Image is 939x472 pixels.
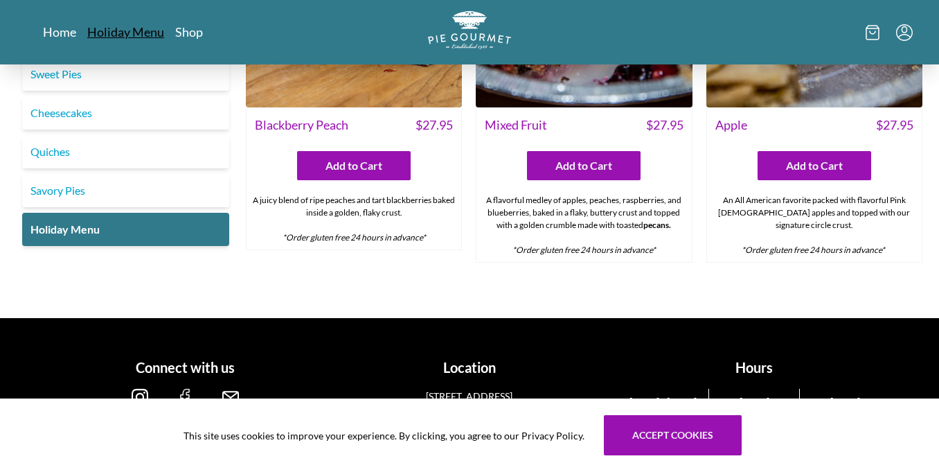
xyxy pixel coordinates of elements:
[22,96,229,130] a: Cheesecakes
[325,157,382,174] span: Add to Cart
[43,24,76,40] a: Home
[333,357,607,378] h1: Location
[555,157,612,174] span: Add to Cart
[175,24,203,40] a: Shop
[715,116,747,134] span: Apple
[132,389,148,405] img: instagram
[428,11,511,49] img: logo
[604,415,742,455] button: Accept cookies
[428,11,511,53] a: Logo
[22,174,229,207] a: Savory Pies
[876,116,913,134] span: $ 27.95
[177,394,193,408] a: facebook
[896,24,913,41] button: Menu
[512,245,656,255] em: *Order gluten free 24 hours in advance*
[22,135,229,168] a: Quiches
[132,394,148,408] a: instagram
[222,394,239,408] a: email
[707,189,922,262] div: An All American favorite packed with flavorful Pink [DEMOGRAPHIC_DATA] apples and topped with our...
[643,220,671,230] strong: pecans.
[184,428,584,443] span: This site uses cookies to improve your experience. By clicking, you agree to our Privacy Policy.
[805,394,885,409] span: [DATE]
[617,357,891,378] h1: Hours
[485,116,547,134] span: Mixed Fruit
[742,245,885,255] em: *Order gluten free 24 hours in advance*
[22,58,229,91] a: Sweet Pies
[48,357,322,378] h1: Connect with us
[87,24,164,40] a: Holiday Menu
[22,213,229,246] a: Holiday Menu
[247,189,461,250] div: A juicy blend of ripe peaches and tart blackberries baked inside a golden, flaky crust.
[401,389,537,432] a: [STREET_ADDRESS][GEOGRAPHIC_DATA], VA 22180
[415,116,453,134] span: $ 27.95
[283,232,426,243] em: *Order gluten free 24 hours in advance*
[297,151,411,180] button: Add to Cart
[623,394,703,409] span: [DATE] - [DATE]
[401,389,537,403] p: [STREET_ADDRESS]
[786,157,843,174] span: Add to Cart
[177,389,193,405] img: facebook
[646,116,683,134] span: $ 27.95
[715,394,794,409] span: [DATE]
[255,116,348,134] span: Blackberry Peach
[222,389,239,405] img: email
[758,151,871,180] button: Add to Cart
[527,151,641,180] button: Add to Cart
[476,189,691,262] div: A flavorful medley of apples, peaches, raspberries, and blueberries, baked in a flaky, buttery cr...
